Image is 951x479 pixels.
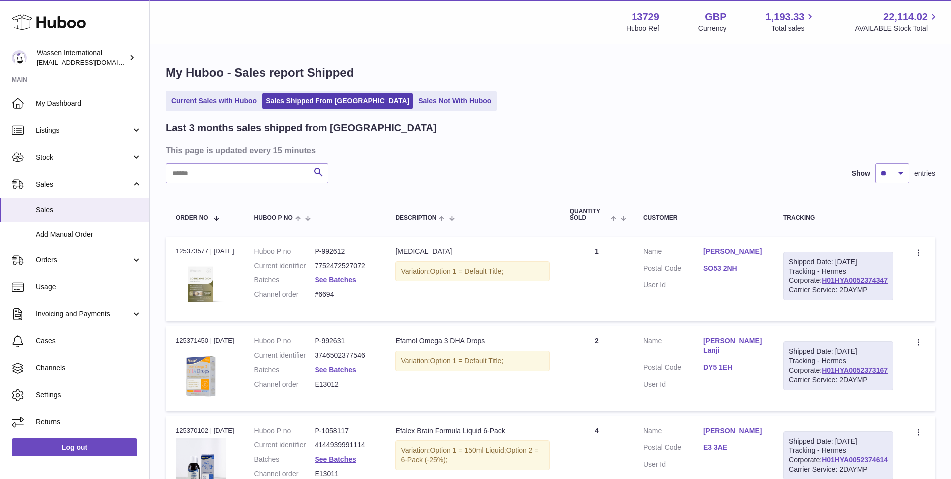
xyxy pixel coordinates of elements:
dt: Channel order [254,290,315,299]
div: Currency [698,24,727,33]
dt: Channel order [254,380,315,389]
dt: Name [643,426,703,438]
span: 22,114.02 [883,10,928,24]
a: H01HYA0052374347 [822,276,888,284]
div: Efamol Omega 3 DHA Drops [395,336,549,346]
dd: 7752472527072 [315,261,375,271]
span: Returns [36,417,142,427]
span: Channels [36,363,142,373]
span: Add Manual Order [36,230,142,239]
dt: Huboo P no [254,336,315,346]
div: Shipped Date: [DATE] [789,257,888,267]
dt: Batches [254,455,315,464]
a: Sales Shipped From [GEOGRAPHIC_DATA] [262,93,413,109]
dd: 3746502377546 [315,351,375,360]
a: Log out [12,438,137,456]
dt: Postal Code [643,363,703,375]
span: Option 1 = Default Title; [430,267,503,275]
div: Carrier Service: 2DAYMP [789,465,888,474]
dt: User Id [643,380,703,389]
span: Total sales [771,24,816,33]
div: Variation: [395,351,549,371]
img: Coenzyme-Q10-master.png [176,259,226,309]
dt: Postal Code [643,264,703,276]
span: Listings [36,126,131,135]
div: 125373577 | [DATE] [176,247,234,256]
span: entries [914,169,935,178]
span: Huboo P no [254,215,293,221]
dt: Huboo P no [254,426,315,436]
a: Sales Not With Huboo [415,93,495,109]
div: Tracking - Hermes Corporate: [783,252,893,301]
td: 2 [560,326,634,411]
img: Kids-Omega-3-DHA-Drops-Angle.png [176,349,226,399]
div: Tracking - Hermes Corporate: [783,341,893,390]
div: Carrier Service: 2DAYMP [789,285,888,295]
span: Stock [36,153,131,162]
span: Description [395,215,436,221]
a: [PERSON_NAME] [703,247,763,256]
a: [PERSON_NAME] Lanji [703,336,763,355]
h1: My Huboo - Sales report Shipped [166,65,935,81]
h2: Last 3 months sales shipped from [GEOGRAPHIC_DATA] [166,121,437,135]
span: Invoicing and Payments [36,309,131,319]
span: Usage [36,282,142,292]
a: Current Sales with Huboo [168,93,260,109]
dt: Huboo P no [254,247,315,256]
dt: Batches [254,275,315,285]
dt: Current identifier [254,351,315,360]
a: See Batches [315,366,356,374]
div: Variation: [395,440,549,470]
strong: 13729 [632,10,659,24]
dt: User Id [643,280,703,290]
dt: Current identifier [254,261,315,271]
h3: This page is updated every 15 minutes [166,145,933,156]
dt: Name [643,247,703,259]
a: See Batches [315,276,356,284]
a: DY5 1EH [703,363,763,372]
dt: Postal Code [643,443,703,455]
dd: P-992631 [315,336,375,346]
a: H01HYA0052373167 [822,366,888,374]
dt: Current identifier [254,440,315,450]
span: Sales [36,205,142,215]
a: SO53 2NH [703,264,763,273]
span: My Dashboard [36,99,142,108]
div: [MEDICAL_DATA] [395,247,549,256]
span: Cases [36,336,142,346]
span: 1,193.33 [766,10,805,24]
a: 22,114.02 AVAILABLE Stock Total [855,10,939,33]
span: [EMAIL_ADDRESS][DOMAIN_NAME] [37,58,147,66]
div: Tracking [783,215,893,221]
dd: P-992612 [315,247,375,256]
dd: P-1058117 [315,426,375,436]
dt: Batches [254,365,315,375]
dt: Channel order [254,469,315,479]
strong: GBP [705,10,726,24]
div: Huboo Ref [626,24,659,33]
span: Orders [36,255,131,265]
a: E3 3AE [703,443,763,452]
dd: 4144939991114 [315,440,375,450]
div: Shipped Date: [DATE] [789,437,888,446]
img: internalAdmin-13729@internal.huboo.com [12,50,27,65]
dt: Name [643,336,703,358]
dd: E13011 [315,469,375,479]
div: Customer [643,215,763,221]
div: Wassen International [37,48,127,67]
dt: User Id [643,460,703,469]
div: Carrier Service: 2DAYMP [789,375,888,385]
span: Option 1 = 150ml Liquid; [430,446,506,454]
span: Sales [36,180,131,189]
a: [PERSON_NAME] [703,426,763,436]
label: Show [852,169,870,178]
div: 125370102 | [DATE] [176,426,234,435]
span: Option 1 = Default Title; [430,357,503,365]
span: Quantity Sold [570,208,608,221]
div: 125371450 | [DATE] [176,336,234,345]
dd: #6694 [315,290,375,299]
dd: E13012 [315,380,375,389]
td: 1 [560,237,634,321]
span: Settings [36,390,142,400]
div: Shipped Date: [DATE] [789,347,888,356]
